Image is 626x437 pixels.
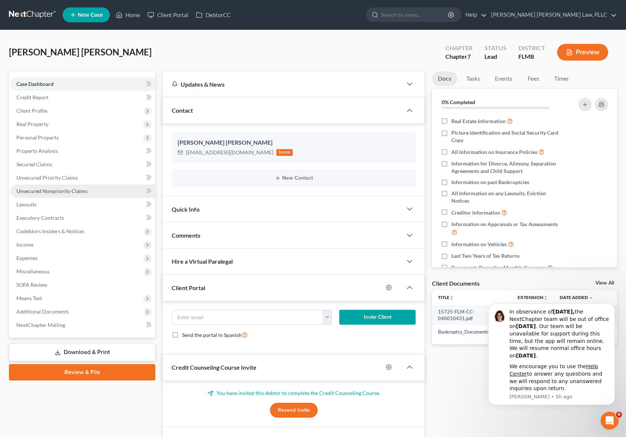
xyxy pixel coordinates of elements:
span: Credit Report [16,94,48,100]
a: Lawsuits [10,198,155,211]
a: Date Added expand_more [560,295,593,300]
span: Real Property [16,121,48,127]
span: Credit Counseling Course Invite [172,364,257,371]
span: Case Dashboard [16,81,54,87]
span: SOFA Review [16,282,47,288]
span: Picture identification and Social Security Card Copy [451,129,564,144]
div: FLMB [518,52,545,61]
span: All Information on any Lawsuits, Eviction Notices [451,190,564,205]
div: [PERSON_NAME] [PERSON_NAME] [178,138,410,147]
span: Send the portal in Spanish [182,332,242,338]
td: Bankruptcy_Documents.zip [432,325,512,338]
span: 9 [616,412,622,418]
a: Home [112,8,144,22]
span: Hire a Virtual Paralegal [172,258,233,265]
a: DebtorCC [192,8,234,22]
span: Information on Appraisals or Tax Assessments [451,221,558,228]
a: Events [489,71,518,86]
a: Tasks [460,71,486,86]
div: [EMAIL_ADDRESS][DOMAIN_NAME] [186,149,273,156]
span: Documents Regarding Monthly Expenses [451,264,546,271]
a: View All [595,280,614,286]
span: Contact [172,107,193,114]
div: Updates & News [172,80,393,88]
a: SOFA Review [10,278,155,292]
div: home [276,149,293,156]
input: Search by name... [381,8,449,22]
div: Status [484,44,506,52]
span: Executory Contracts [16,215,64,221]
a: Secured Claims [10,158,155,171]
span: Miscellaneous [16,268,50,274]
span: Unsecured Nonpriority Claims [16,188,88,194]
div: Chapter [445,44,473,52]
i: expand_more [589,296,593,300]
a: Unsecured Nonpriority Claims [10,184,155,198]
a: Case Dashboard [10,77,155,91]
span: Last Two Years of Tax Returns [451,252,519,260]
span: Expenses [16,255,38,261]
button: Invite Client [339,310,416,325]
td: 15725-FLM-CC-040010431.pdf [432,305,512,325]
span: NextChapter Mailing [16,322,65,328]
span: Codebtors Insiders & Notices [16,228,84,234]
div: Client Documents [432,279,480,287]
a: Download & Print [9,344,155,361]
span: Property Analysis [16,148,58,154]
a: Property Analysis [10,144,155,158]
iframe: Intercom live chat [601,412,619,430]
button: Resend Invite [270,403,318,418]
a: Help [462,8,487,22]
div: Chapter [445,52,473,61]
span: Personal Property [16,134,59,141]
input: Enter email [172,310,323,324]
a: [PERSON_NAME] [PERSON_NAME] Law, PLLC [487,8,617,22]
span: Information on past Bankruptcies [451,179,529,186]
span: Client Profile [16,107,47,114]
a: Timer [548,71,575,86]
span: Income [16,241,34,248]
span: Secured Claims [16,161,52,167]
a: Titleunfold_more [438,295,454,300]
span: Information on Vehicles [451,241,507,248]
button: Preview [557,44,608,61]
button: New Contact [178,175,410,181]
a: NextChapter Mailing [10,318,155,332]
span: Real Estate Information [451,118,506,125]
span: Unsecured Priority Claims [16,174,78,181]
a: Extensionunfold_more [518,295,548,300]
a: Review & File [9,364,155,380]
span: All Information on Insurance Policies [451,148,537,156]
strong: 0% Completed [442,99,475,105]
i: unfold_more [543,296,548,300]
span: Client Portal [172,284,205,291]
a: Docs [432,71,457,86]
a: Fees [521,71,545,86]
a: Credit Report [10,91,155,104]
a: Executory Contracts [10,211,155,225]
div: District [518,44,545,52]
span: Creditor Information [451,209,500,216]
span: Lawsuits [16,201,36,208]
span: Quick Info [172,206,200,213]
span: Additional Documents [16,308,69,315]
div: Lead [484,52,506,61]
span: [PERSON_NAME] [PERSON_NAME] [9,46,152,57]
span: New Case [78,12,103,18]
span: Means Test [16,295,42,301]
iframe: Intercom notifications message [477,299,626,409]
i: unfold_more [449,296,454,300]
p: You have invited this debtor to complete the Credit Counseling Course. [172,389,416,397]
span: Comments [172,232,200,239]
a: Client Portal [144,8,192,22]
